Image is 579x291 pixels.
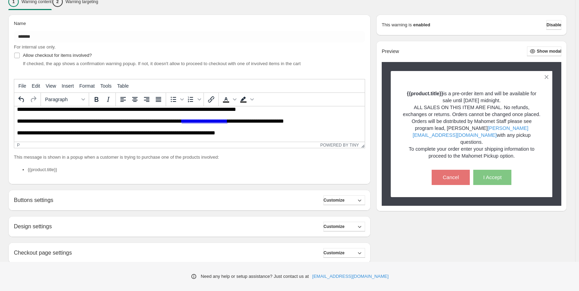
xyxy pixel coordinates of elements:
[382,48,399,54] h2: Preview
[14,44,55,50] span: For internal use only.
[473,170,511,185] button: I Accept
[323,197,345,203] span: Customize
[102,94,114,105] button: Italic
[42,94,87,105] button: Formats
[117,83,129,89] span: Table
[323,224,345,229] span: Customize
[100,83,112,89] span: Tools
[323,195,365,205] button: Customize
[62,83,74,89] span: Insert
[537,48,561,54] span: Show modal
[237,94,255,105] div: Background color
[23,53,92,58] span: Allow checkout for items involved?
[220,94,237,105] div: Text color
[382,21,412,28] p: This warning is
[323,222,365,231] button: Customize
[546,22,561,28] span: Disable
[185,94,202,105] div: Numbered list
[129,94,141,105] button: Align center
[23,61,301,66] span: If checked, the app shows a confirmation warning popup. If not, it doesn't allow to proceed to ch...
[14,223,52,230] h2: Design settings
[403,90,541,104] p: is a pre-order item and will be available for sale until [DATE] midnight.
[167,94,185,105] div: Bullet list
[413,21,430,28] strong: enabled
[14,154,365,161] p: This message is shown in a popup when a customer is trying to purchase one of the products involved:
[18,83,26,89] span: File
[403,145,541,159] p: To complete your order enter your shipping information to proceed to the Mahomet Pickup option.
[16,94,27,105] button: Undo
[320,143,359,148] a: Powered by Tiny
[14,106,365,142] iframe: Rich Text Area
[45,97,79,102] span: Paragraph
[546,20,561,30] button: Disable
[28,166,365,173] li: {{product.title}}
[17,143,20,148] div: p
[14,21,26,26] span: Name
[79,83,95,89] span: Format
[403,118,541,145] p: Orders will be distributed by Mahomet Staff please see program lead, [PERSON_NAME] with any picku...
[323,250,345,256] span: Customize
[27,94,39,105] button: Redo
[323,248,365,258] button: Customize
[14,197,53,203] h2: Buttons settings
[153,94,164,105] button: Justify
[46,83,56,89] span: View
[32,83,40,89] span: Edit
[403,104,541,118] p: ALL SALES ON THIS ITEM ARE FINAL. No refunds, exchanges or returns. Orders cannot be changed once...
[432,170,470,185] button: Cancel
[14,249,72,256] h2: Checkout page settings
[407,91,443,96] strong: {{product.title}}
[141,94,153,105] button: Align right
[527,46,561,56] button: Show modal
[312,273,389,280] a: [EMAIL_ADDRESS][DOMAIN_NAME]
[117,94,129,105] button: Align left
[205,94,217,105] button: Insert/edit link
[90,94,102,105] button: Bold
[359,142,365,148] div: Resize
